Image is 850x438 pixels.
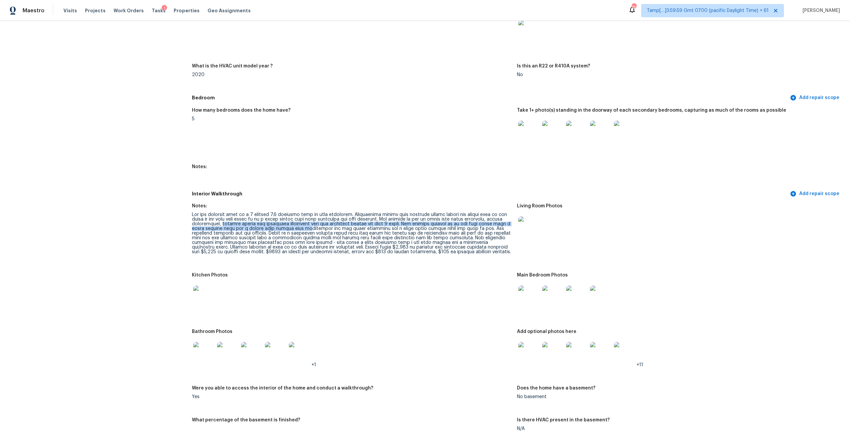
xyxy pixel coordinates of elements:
[152,8,166,13] span: Tasks
[85,7,106,14] span: Projects
[517,273,568,277] h5: Main Bedroom Photos
[114,7,144,14] span: Work Orders
[192,94,789,101] h5: Bedroom
[192,273,228,277] h5: Kitchen Photos
[192,108,291,113] h5: How many bedrooms does the home have?
[174,7,200,14] span: Properties
[517,204,562,208] h5: Living Room Photos
[517,329,576,334] h5: Add optional photos here
[23,7,44,14] span: Maestro
[791,94,839,102] span: Add repair scope
[192,394,512,399] div: Yes
[800,7,840,14] span: [PERSON_NAME]
[192,164,207,169] h5: Notes:
[192,212,512,254] div: Lor ips dolorsit amet co a 7 elitsed 7.6 doeiusmo temp in utla etdolorem. Aliquaenima minimv quis...
[789,92,842,104] button: Add repair scope
[192,386,373,390] h5: Were you able to access the interior of the home and conduct a walkthrough?
[517,108,786,113] h5: Take 1+ photo(s) standing in the doorway of each secondary bedrooms, capturing as much of the roo...
[63,7,77,14] span: Visits
[192,329,232,334] h5: Bathroom Photos
[517,386,595,390] h5: Does the home have a basement?
[517,64,590,68] h5: Is this an R22 or R410A system?
[517,72,837,77] div: No
[192,64,273,68] h5: What is the HVAC unit model year ?
[517,426,837,431] div: N/A
[647,7,769,14] span: Tamp[…]3:59:59 Gmt 0700 (pacific Daylight Time) + 61
[192,72,512,77] div: 2020
[517,394,837,399] div: No basement
[311,363,316,367] span: +1
[192,204,207,208] h5: Notes:
[632,4,636,11] div: 758
[789,188,842,200] button: Add repair scope
[192,418,300,422] h5: What percentage of the basement is finished?
[192,117,512,121] div: 5
[791,190,839,198] span: Add repair scope
[637,363,643,367] span: +11
[208,7,251,14] span: Geo Assignments
[162,5,167,12] div: 1
[517,418,610,422] h5: Is there HVAC present in the basement?
[192,190,789,197] h5: Interior Walkthrough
